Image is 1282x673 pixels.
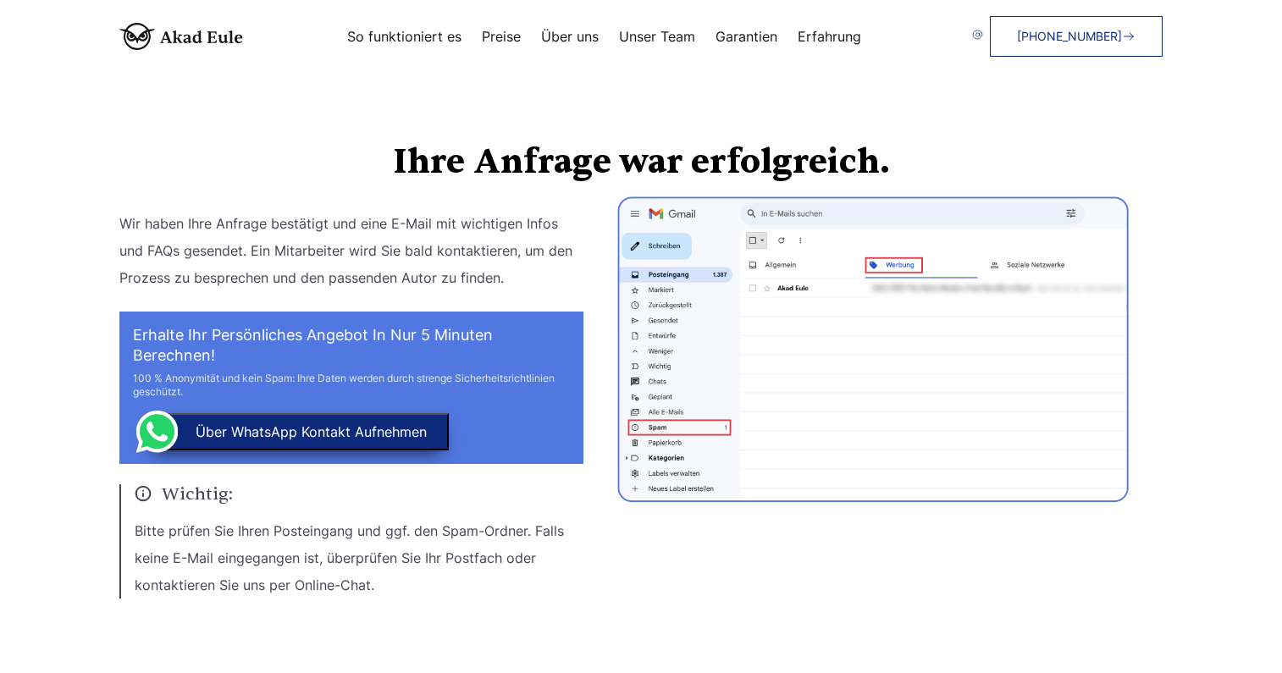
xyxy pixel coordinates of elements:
a: Unser Team [619,30,695,43]
h2: Erhalte Ihr persönliches Angebot in nur 5 Minuten berechnen! [133,325,570,366]
span: Wichtig: [135,484,583,504]
img: email [972,30,983,41]
button: über WhatsApp Kontakt aufnehmen [146,413,449,450]
p: Wir haben Ihre Anfrage bestätigt und eine E-Mail mit wichtigen Infos und FAQs gesendet. Ein Mitar... [119,210,583,291]
a: Preise [482,30,521,43]
img: logo [119,23,243,50]
a: [PHONE_NUMBER] [990,16,1163,57]
div: 100 % Anonymität und kein Spam: Ihre Daten werden durch strenge Sicherheitsrichtlinien geschützt. [133,372,570,399]
h1: Ihre Anfrage war erfolgreich. [119,146,1163,179]
a: So funktioniert es [347,30,461,43]
a: Über uns [541,30,599,43]
a: Garantien [716,30,777,43]
p: Bitte prüfen Sie Ihren Posteingang und ggf. den Spam-Ordner. Falls keine E-Mail eingegangen ist, ... [135,517,583,599]
img: thanks [617,196,1129,502]
a: Erfahrung [798,30,861,43]
span: [PHONE_NUMBER] [1017,30,1122,43]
